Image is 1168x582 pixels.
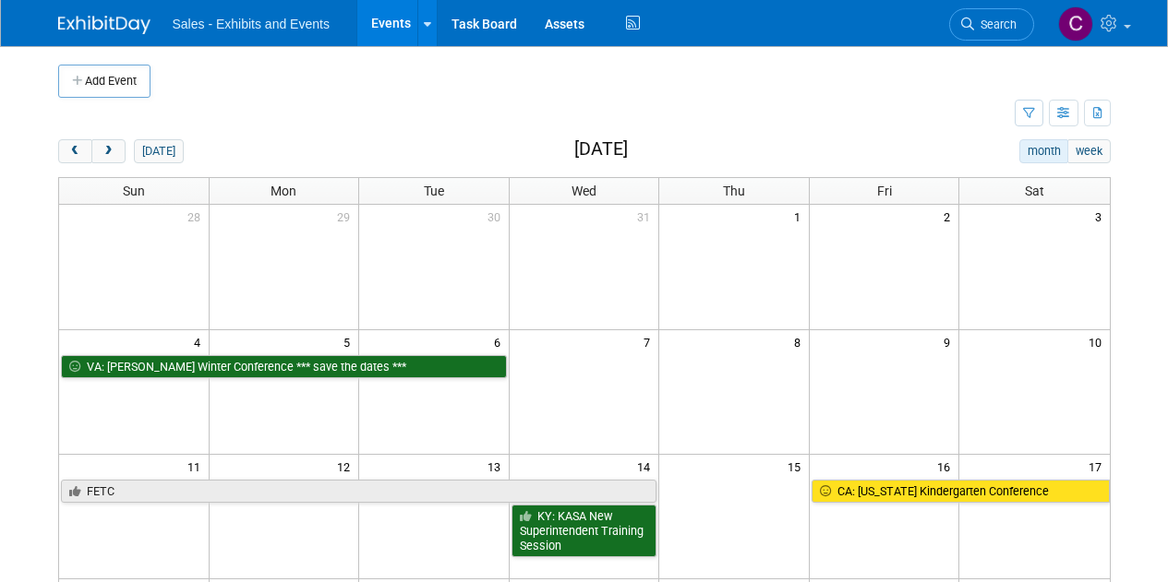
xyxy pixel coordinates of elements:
[792,205,809,228] span: 1
[134,139,183,163] button: [DATE]
[186,205,209,228] span: 28
[723,184,745,198] span: Thu
[1019,139,1068,163] button: month
[572,184,596,198] span: Wed
[492,330,509,353] span: 6
[1067,139,1110,163] button: week
[58,16,151,34] img: ExhibitDay
[642,330,658,353] span: 7
[192,330,209,353] span: 4
[512,505,657,557] a: KY: KASA New Superintendent Training Session
[58,139,92,163] button: prev
[792,330,809,353] span: 8
[1093,205,1110,228] span: 3
[635,205,658,228] span: 31
[61,480,657,504] a: FETC
[935,455,958,478] span: 16
[486,205,509,228] span: 30
[335,455,358,478] span: 12
[1087,330,1110,353] span: 10
[123,184,145,198] span: Sun
[1025,184,1044,198] span: Sat
[949,8,1034,41] a: Search
[61,355,507,379] a: VA: [PERSON_NAME] Winter Conference *** save the dates ***
[574,139,628,160] h2: [DATE]
[424,184,444,198] span: Tue
[271,184,296,198] span: Mon
[91,139,126,163] button: next
[877,184,892,198] span: Fri
[186,455,209,478] span: 11
[942,205,958,228] span: 2
[974,18,1017,31] span: Search
[1087,455,1110,478] span: 17
[942,330,958,353] span: 9
[635,455,658,478] span: 14
[335,205,358,228] span: 29
[812,480,1110,504] a: CA: [US_STATE] Kindergarten Conference
[173,17,330,31] span: Sales - Exhibits and Events
[786,455,809,478] span: 15
[1058,6,1093,42] img: Christine Lurz
[58,65,151,98] button: Add Event
[486,455,509,478] span: 13
[342,330,358,353] span: 5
